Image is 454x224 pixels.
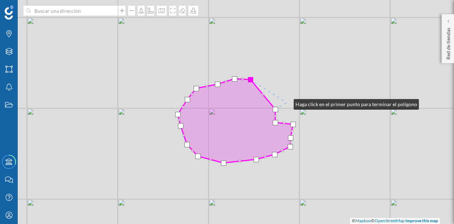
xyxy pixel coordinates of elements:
a: Improve this map [405,218,438,223]
a: OpenStreetMap [375,218,405,223]
div: Haga click en el primer punto para terminar el polígono [294,99,419,110]
p: Red de tiendas [445,25,452,60]
span: Soporte [14,5,39,11]
a: Mapbox [355,218,371,223]
img: Geoblink Logo [5,5,13,20]
div: © © [350,218,440,224]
